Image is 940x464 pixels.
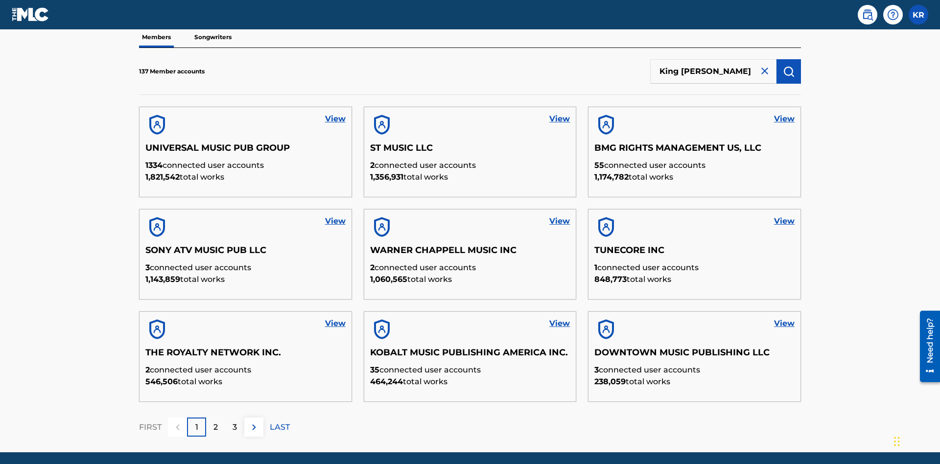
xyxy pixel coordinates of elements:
p: total works [594,171,795,183]
iframe: Chat Widget [891,417,940,464]
span: 464,244 [370,377,403,386]
span: 1,060,565 [370,275,407,284]
h5: DOWNTOWN MUSIC PUBLISHING LLC [594,347,795,364]
p: 1 [195,421,198,433]
p: total works [594,274,795,285]
img: account [145,318,169,341]
a: View [325,318,346,329]
p: total works [145,274,346,285]
img: Search Works [783,66,795,77]
img: account [594,215,618,239]
img: account [594,318,618,341]
p: connected user accounts [594,262,795,274]
a: View [774,318,795,329]
span: 3 [594,365,599,374]
a: View [774,215,795,227]
div: User Menu [909,5,928,24]
p: total works [145,376,346,388]
p: total works [370,171,570,183]
a: View [325,113,346,125]
a: View [774,113,795,125]
img: account [370,113,394,137]
div: Help [883,5,903,24]
p: connected user accounts [594,364,795,376]
span: 1,143,859 [145,275,180,284]
a: Public Search [858,5,877,24]
h5: KOBALT MUSIC PUBLISHING AMERICA INC. [370,347,570,364]
p: total works [370,376,570,388]
img: MLC Logo [12,7,49,22]
p: Members [139,27,174,47]
p: connected user accounts [370,364,570,376]
img: account [145,215,169,239]
span: 35 [370,365,379,374]
h5: ST MUSIC LLC [370,142,570,160]
img: close [759,65,771,77]
p: total works [145,171,346,183]
img: right [248,421,260,433]
p: connected user accounts [145,364,346,376]
p: LAST [270,421,290,433]
span: 2 [370,161,375,170]
img: account [370,215,394,239]
h5: UNIVERSAL MUSIC PUB GROUP [145,142,346,160]
iframe: Resource Center [913,307,940,387]
span: 1 [594,263,597,272]
span: 55 [594,161,604,170]
img: help [887,9,899,21]
span: 1,174,782 [594,172,629,182]
span: 546,506 [145,377,178,386]
h5: TUNECORE INC [594,245,795,262]
p: connected user accounts [594,160,795,171]
img: search [862,9,873,21]
a: View [549,318,570,329]
span: 848,773 [594,275,627,284]
p: connected user accounts [370,262,570,274]
p: FIRST [139,421,162,433]
span: 2 [370,263,375,272]
h5: THE ROYALTY NETWORK INC. [145,347,346,364]
img: account [594,113,618,137]
h5: BMG RIGHTS MANAGEMENT US, LLC [594,142,795,160]
span: 2 [145,365,150,374]
p: 3 [233,421,237,433]
p: 137 Member accounts [139,67,205,76]
h5: WARNER CHAPPELL MUSIC INC [370,245,570,262]
span: 1,821,542 [145,172,180,182]
span: 238,059 [594,377,626,386]
a: View [549,215,570,227]
h5: SONY ATV MUSIC PUB LLC [145,245,346,262]
p: Songwriters [191,27,235,47]
a: View [549,113,570,125]
a: View [325,215,346,227]
p: connected user accounts [370,160,570,171]
div: Drag [894,427,900,456]
p: 2 [213,421,218,433]
span: 1,356,931 [370,172,403,182]
img: account [145,113,169,137]
img: account [370,318,394,341]
p: connected user accounts [145,160,346,171]
span: 1334 [145,161,163,170]
p: total works [594,376,795,388]
p: connected user accounts [145,262,346,274]
p: total works [370,274,570,285]
input: Search Members [650,59,776,84]
span: 3 [145,263,150,272]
